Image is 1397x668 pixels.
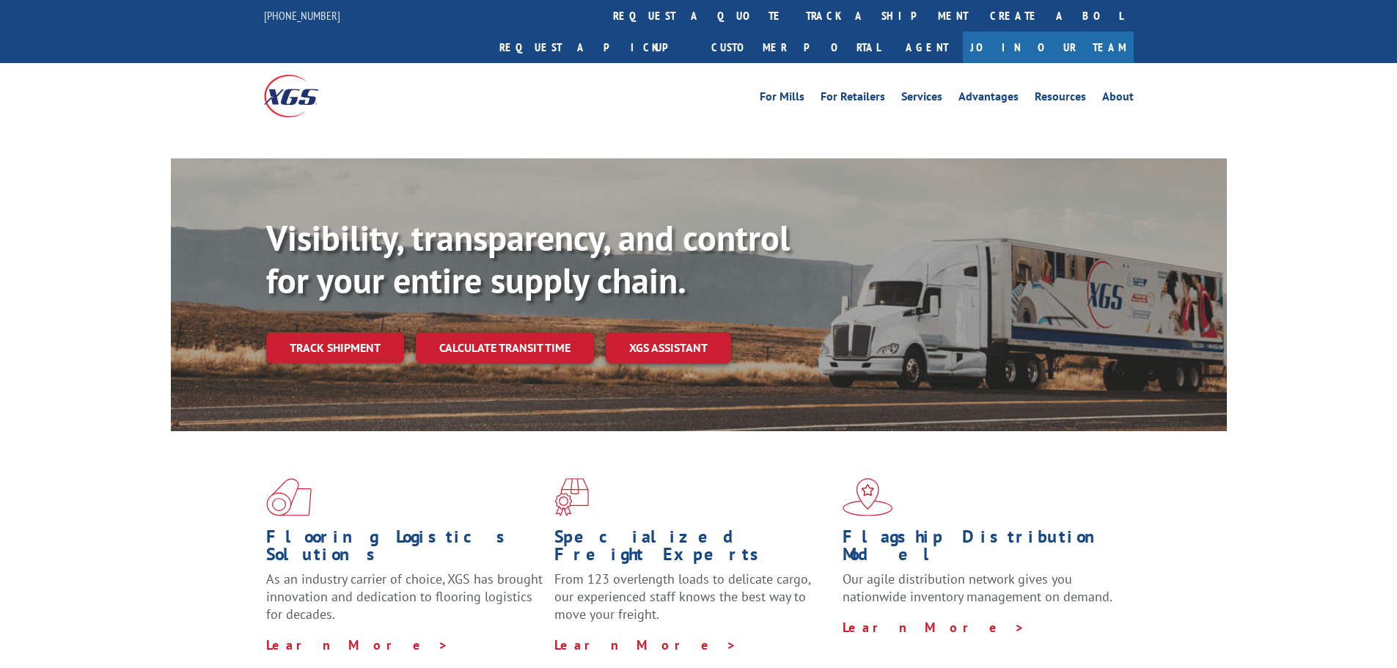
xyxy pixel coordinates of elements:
[554,570,832,636] p: From 123 overlength loads to delicate cargo, our experienced staff knows the best way to move you...
[843,478,893,516] img: xgs-icon-flagship-distribution-model-red
[606,332,731,364] a: XGS ASSISTANT
[901,91,942,107] a: Services
[958,91,1019,107] a: Advantages
[266,478,312,516] img: xgs-icon-total-supply-chain-intelligence-red
[843,528,1120,570] h1: Flagship Distribution Model
[266,215,790,303] b: Visibility, transparency, and control for your entire supply chain.
[266,570,543,623] span: As an industry carrier of choice, XGS has brought innovation and dedication to flooring logistics...
[1102,91,1134,107] a: About
[963,32,1134,63] a: Join Our Team
[264,8,340,23] a: [PHONE_NUMBER]
[821,91,885,107] a: For Retailers
[554,528,832,570] h1: Specialized Freight Experts
[1035,91,1086,107] a: Resources
[843,619,1025,636] a: Learn More >
[416,332,594,364] a: Calculate transit time
[488,32,700,63] a: Request a pickup
[700,32,891,63] a: Customer Portal
[760,91,804,107] a: For Mills
[891,32,963,63] a: Agent
[266,332,404,363] a: Track shipment
[843,570,1112,605] span: Our agile distribution network gives you nationwide inventory management on demand.
[266,636,449,653] a: Learn More >
[266,528,543,570] h1: Flooring Logistics Solutions
[554,636,737,653] a: Learn More >
[554,478,589,516] img: xgs-icon-focused-on-flooring-red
